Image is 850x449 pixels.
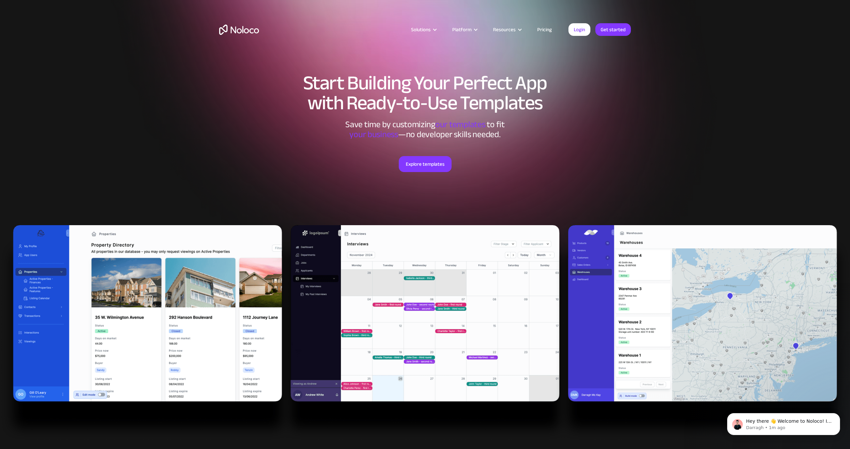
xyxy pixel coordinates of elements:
div: Platform [444,25,485,34]
div: Resources [485,25,529,34]
div: Solutions [411,25,431,34]
a: home [219,25,259,35]
a: Get started [595,23,631,36]
span: your business [349,126,398,142]
div: Resources [493,25,516,34]
a: Pricing [529,25,560,34]
h1: Start Building Your Perfect App with Ready-to-Use Templates [219,73,631,113]
iframe: Intercom notifications message [717,399,850,446]
div: Platform [452,25,471,34]
div: Save time by customizing to fit ‍ —no developer skills needed. [325,120,525,139]
a: Explore templates [399,156,452,172]
span: our templates [435,116,485,133]
div: Solutions [403,25,444,34]
a: Login [568,23,590,36]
